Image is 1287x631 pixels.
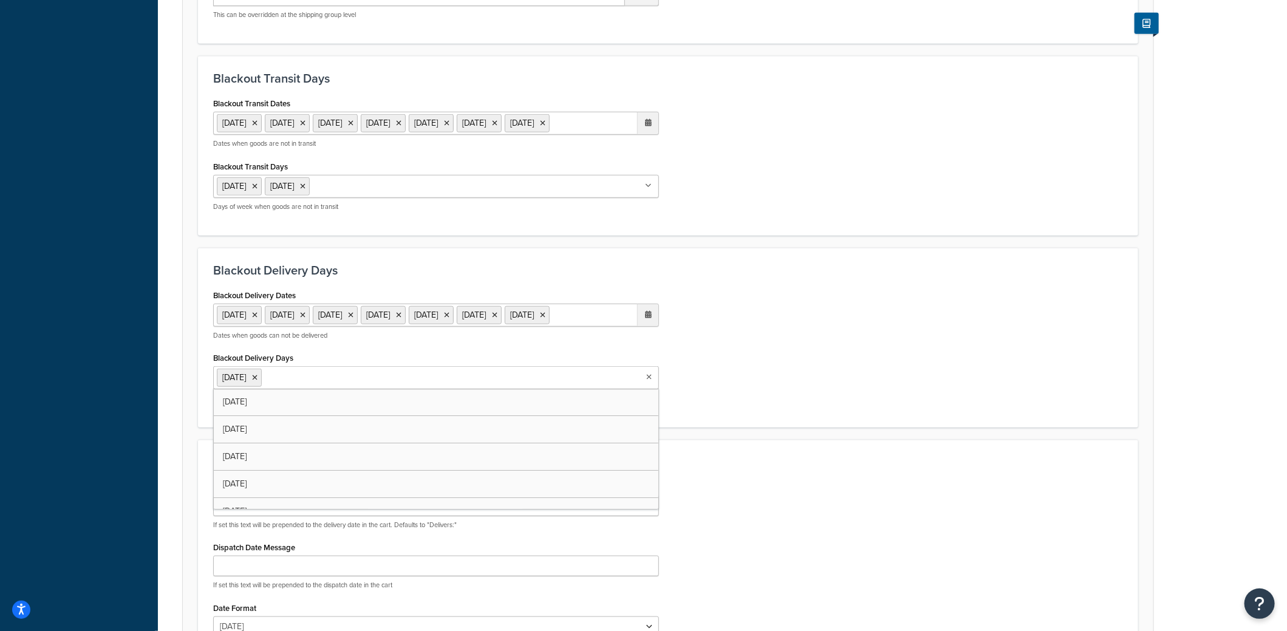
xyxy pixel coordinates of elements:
[213,520,659,530] p: If set this text will be prepended to the delivery date in the cart. Defaults to "Delivers:"
[214,443,658,470] a: [DATE]
[457,114,502,132] li: [DATE]
[214,389,658,415] a: [DATE]
[457,306,502,324] li: [DATE]
[213,353,293,363] label: Blackout Delivery Days
[223,450,247,463] span: [DATE]
[222,180,246,193] span: [DATE]
[213,202,659,211] p: Days of week when goods are not in transit
[213,291,296,300] label: Blackout Delivery Dates
[223,423,247,435] span: [DATE]
[217,306,262,324] li: [DATE]
[265,114,310,132] li: [DATE]
[223,505,247,517] span: [DATE]
[505,306,550,324] li: [DATE]
[217,114,262,132] li: [DATE]
[223,477,247,490] span: [DATE]
[214,471,658,497] a: [DATE]
[270,180,294,193] span: [DATE]
[214,416,658,443] a: [DATE]
[1244,588,1275,619] button: Open Resource Center
[313,114,358,132] li: [DATE]
[265,306,310,324] li: [DATE]
[213,139,659,148] p: Dates when goods are not in transit
[213,162,288,171] label: Blackout Transit Days
[213,72,1123,85] h3: Blackout Transit Days
[213,604,256,613] label: Date Format
[222,371,246,384] span: [DATE]
[214,498,658,525] a: [DATE]
[1135,13,1159,34] button: Show Help Docs
[213,331,659,340] p: Dates when goods can not be delivered
[409,306,454,324] li: [DATE]
[213,581,659,590] p: If set this text will be prepended to the dispatch date in the cart
[213,455,1123,469] h3: Display Options
[223,395,247,408] span: [DATE]
[409,114,454,132] li: [DATE]
[213,543,295,552] label: Dispatch Date Message
[213,10,659,19] p: This can be overridden at the shipping group level
[213,264,1123,277] h3: Blackout Delivery Days
[361,306,406,324] li: [DATE]
[505,114,550,132] li: [DATE]
[213,99,290,108] label: Blackout Transit Dates
[313,306,358,324] li: [DATE]
[361,114,406,132] li: [DATE]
